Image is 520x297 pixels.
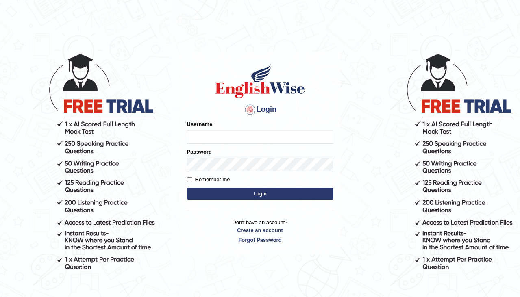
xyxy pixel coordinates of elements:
label: Remember me [187,176,230,184]
a: Create an account [187,226,333,234]
input: Remember me [187,177,192,182]
h4: Login [187,103,333,116]
p: Don't have an account? [187,219,333,244]
img: Logo of English Wise sign in for intelligent practice with AI [214,63,307,99]
button: Login [187,188,333,200]
label: Username [187,120,213,128]
a: Forgot Password [187,236,333,244]
label: Password [187,148,212,156]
